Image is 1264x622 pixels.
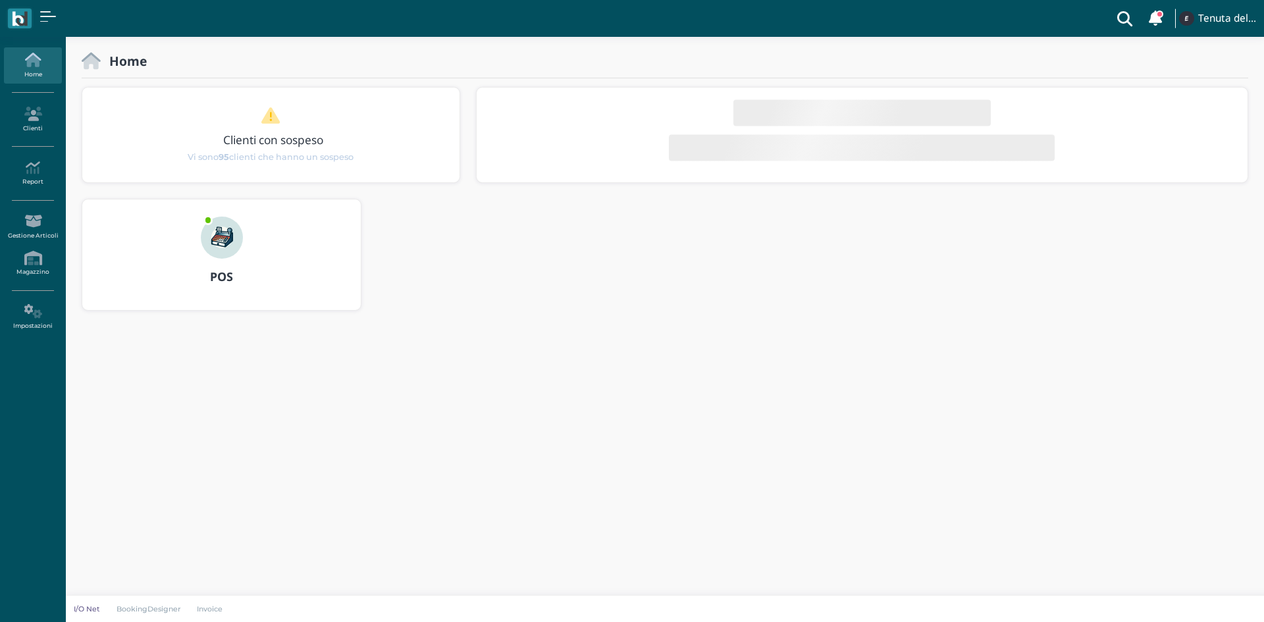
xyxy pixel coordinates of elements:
a: Clienti [4,101,61,138]
a: Impostazioni [4,299,61,335]
a: ... POS [82,199,361,326]
a: Report [4,155,61,192]
a: Gestione Articoli [4,209,61,245]
img: ... [201,217,243,259]
a: ... Tenuta del Barco [1177,3,1256,34]
h2: Home [101,54,147,68]
a: Clienti con sospeso Vi sono95clienti che hanno un sospeso [107,107,434,163]
a: Magazzino [4,246,61,282]
h4: Tenuta del Barco [1198,13,1256,24]
img: ... [1179,11,1194,26]
img: logo [12,11,27,26]
div: 1 / 1 [82,88,460,182]
h3: Clienti con sospeso [110,134,436,146]
b: 95 [219,152,229,162]
span: Vi sono clienti che hanno un sospeso [188,151,354,163]
b: POS [210,269,233,284]
a: Home [4,47,61,84]
iframe: Help widget launcher [1171,581,1253,611]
